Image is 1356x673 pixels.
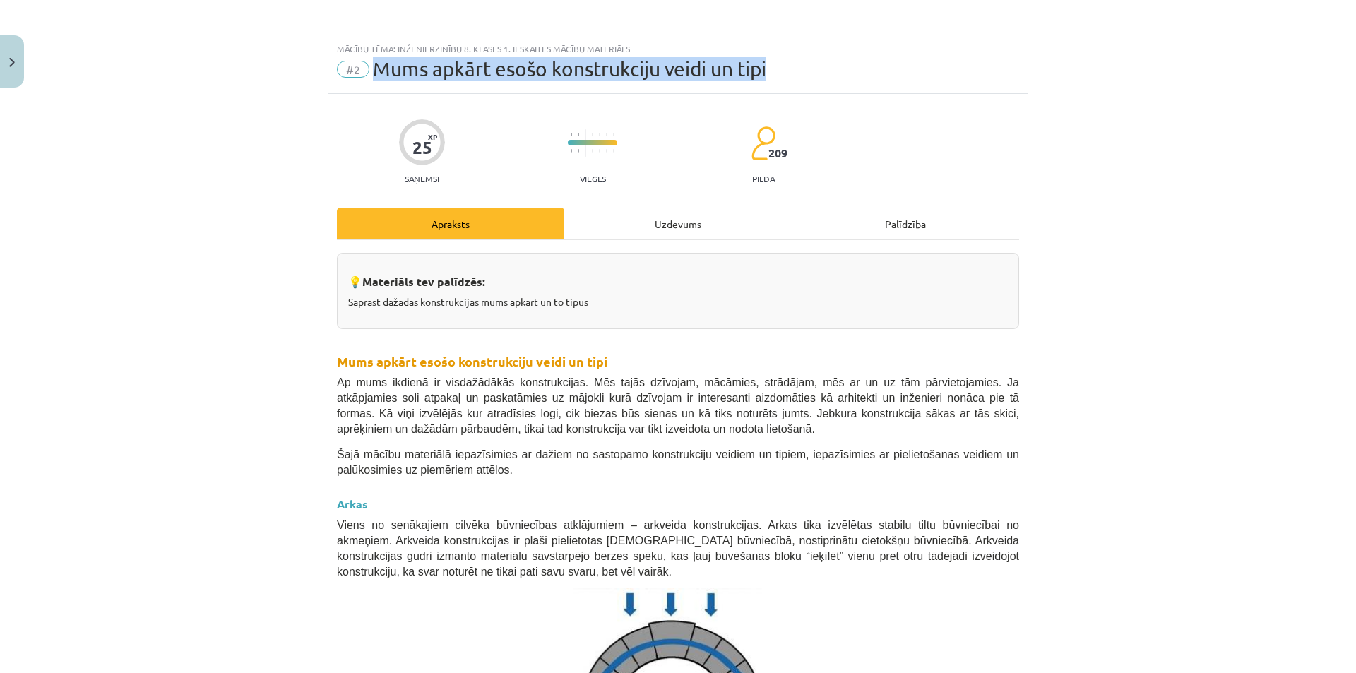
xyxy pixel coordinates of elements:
p: Saprast dažādas konstrukcijas mums apkārt un to tipus [348,294,1008,309]
img: icon-short-line-57e1e144782c952c97e751825c79c345078a6d821885a25fce030b3d8c18986b.svg [571,133,572,136]
img: icon-short-line-57e1e144782c952c97e751825c79c345078a6d821885a25fce030b3d8c18986b.svg [606,149,607,153]
img: students-c634bb4e5e11cddfef0936a35e636f08e4e9abd3cc4e673bd6f9a4125e45ecb1.svg [751,126,775,161]
h3: 💡 [348,264,1008,290]
span: Mums apkārt esošo konstrukciju veidi un tipi [373,57,766,81]
img: icon-short-line-57e1e144782c952c97e751825c79c345078a6d821885a25fce030b3d8c18986b.svg [599,149,600,153]
span: Ap mums ikdienā ir visdažādākās konstrukcijas. Mēs tajās dzīvojam, mācāmies, strādājam, mēs ar un... [337,376,1019,435]
span: XP [428,133,437,141]
div: 25 [412,138,432,157]
strong: Arkas [337,496,368,511]
img: icon-short-line-57e1e144782c952c97e751825c79c345078a6d821885a25fce030b3d8c18986b.svg [606,133,607,136]
span: 209 [768,147,787,160]
img: icon-short-line-57e1e144782c952c97e751825c79c345078a6d821885a25fce030b3d8c18986b.svg [599,133,600,136]
img: icon-short-line-57e1e144782c952c97e751825c79c345078a6d821885a25fce030b3d8c18986b.svg [613,149,614,153]
p: Viegls [580,174,606,184]
div: Mācību tēma: Inženierzinību 8. klases 1. ieskaites mācību materiāls [337,44,1019,54]
strong: Materiāls tev palīdzēs: [362,274,485,289]
span: #2 [337,61,369,78]
strong: Mums apkārt esošo konstrukciju veidi un tipi [337,353,607,369]
span: Šajā mācību materiālā iepazīsimies ar dažiem no sastopamo konstrukciju veidiem un tipiem, iepazīs... [337,448,1019,476]
img: icon-short-line-57e1e144782c952c97e751825c79c345078a6d821885a25fce030b3d8c18986b.svg [571,149,572,153]
img: icon-short-line-57e1e144782c952c97e751825c79c345078a6d821885a25fce030b3d8c18986b.svg [613,133,614,136]
img: icon-short-line-57e1e144782c952c97e751825c79c345078a6d821885a25fce030b3d8c18986b.svg [578,149,579,153]
div: Palīdzība [792,208,1019,239]
p: pilda [752,174,775,184]
p: Saņemsi [399,174,445,184]
img: icon-close-lesson-0947bae3869378f0d4975bcd49f059093ad1ed9edebbc8119c70593378902aed.svg [9,58,15,67]
img: icon-short-line-57e1e144782c952c97e751825c79c345078a6d821885a25fce030b3d8c18986b.svg [592,133,593,136]
div: Uzdevums [564,208,792,239]
img: icon-short-line-57e1e144782c952c97e751825c79c345078a6d821885a25fce030b3d8c18986b.svg [578,133,579,136]
span: Viens no senākajiem cilvēka būvniecības atklājumiem – arkveida konstrukcijas. Arkas tika izvēlēta... [337,519,1019,578]
img: icon-short-line-57e1e144782c952c97e751825c79c345078a6d821885a25fce030b3d8c18986b.svg [592,149,593,153]
img: icon-long-line-d9ea69661e0d244f92f715978eff75569469978d946b2353a9bb055b3ed8787d.svg [585,129,586,157]
div: Apraksts [337,208,564,239]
